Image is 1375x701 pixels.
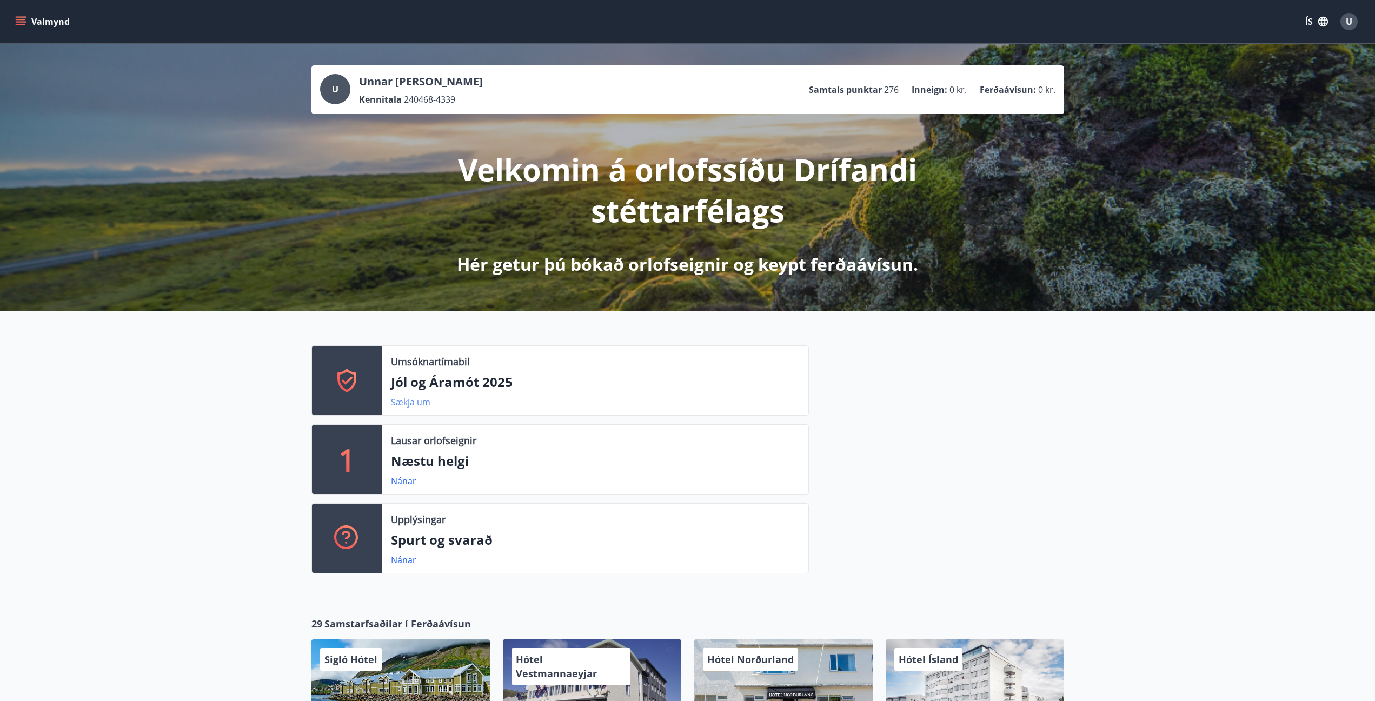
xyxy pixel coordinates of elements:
[311,617,322,631] span: 29
[912,84,947,96] p: Inneign :
[1336,9,1362,35] button: U
[359,94,402,105] p: Kennitala
[1299,12,1334,31] button: ÍS
[1346,16,1352,28] span: U
[359,74,483,89] p: Unnar [PERSON_NAME]
[402,149,973,231] p: Velkomin á orlofssíðu Drífandi stéttarfélags
[391,554,416,566] a: Nánar
[516,653,597,680] span: Hótel Vestmannaeyjar
[949,84,967,96] span: 0 kr.
[338,439,356,480] p: 1
[391,531,800,549] p: Spurt og svarað
[391,396,430,408] a: Sækja um
[391,433,476,448] p: Lausar orlofseignir
[391,512,446,526] p: Upplýsingar
[13,12,74,31] button: menu
[457,252,918,276] p: Hér getur þú bókað orlofseignir og keypt ferðaávísun.
[391,355,470,369] p: Umsóknartímabil
[391,475,416,487] a: Nánar
[980,84,1036,96] p: Ferðaávísun :
[707,653,794,666] span: Hótel Norðurland
[324,617,471,631] span: Samstarfsaðilar í Ferðaávísun
[899,653,958,666] span: Hótel Ísland
[332,83,338,95] span: U
[809,84,882,96] p: Samtals punktar
[324,653,377,666] span: Sigló Hótel
[404,94,455,105] span: 240468-4339
[1038,84,1055,96] span: 0 kr.
[884,84,899,96] span: 276
[391,452,800,470] p: Næstu helgi
[391,373,800,391] p: Jól og Áramót 2025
